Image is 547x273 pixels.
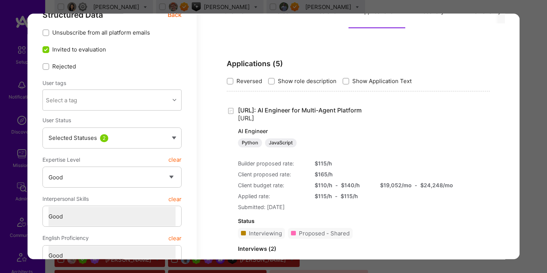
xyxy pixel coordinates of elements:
img: caret [172,136,176,140]
div: $ 165 /h [315,170,371,178]
div: - [415,181,417,189]
span: [URL] [238,115,254,122]
strong: [DATE] at 11:00 AM GMT-3 ( Accepted ) [238,259,343,266]
span: User Status [42,117,71,124]
div: Client budget rate: [238,181,306,189]
div: Select a tag [45,96,77,104]
div: $ 110 /h [315,181,332,189]
span: Selected Statuses [48,134,97,141]
span: Unsubscribe from all platform emails [52,29,150,37]
a: [URL]: AI Engineer for Multi-Agent Platform[URL]AI EngineerPythonJavaScript [238,107,436,148]
label: User tags [42,80,66,87]
div: Created [227,107,238,115]
span: Structured Data [42,11,103,20]
p: AI Engineer [238,128,436,135]
div: Status [238,217,436,225]
i: icon Application [227,107,235,115]
button: clear [168,193,182,206]
div: $ 115 /h [315,159,371,167]
div: - [335,192,338,200]
span: Rejected [52,63,76,71]
span: Reversed [236,77,262,85]
span: Back [168,11,182,20]
span: English Proficiency [42,232,89,245]
div: Interviewing [249,229,282,237]
div: modal [27,14,520,259]
div: $ 24,248 /mo [420,181,453,189]
div: Client proposed rate: [238,170,306,178]
div: $ 140 /h [341,181,360,189]
div: Submitted: [DATE] [238,203,436,211]
div: JavaScript [265,138,297,147]
strong: Interviews ( 2 ) [238,245,276,252]
div: 2 [100,134,108,142]
span: Show role description [278,77,336,85]
div: Builder proposed rate: [238,159,306,167]
span: Invited to evaluation [52,46,106,54]
div: $ 115 /h [341,192,358,200]
div: $ 19,052 /mo [380,181,412,189]
div: $ 115 /h [315,192,332,200]
strong: Applications ( 5 ) [227,59,283,68]
div: Applied rate: [238,192,306,200]
span: Interpersonal Skills [42,193,89,206]
div: Python [238,138,262,147]
span: Expertise Level [42,153,80,167]
div: - [335,181,338,189]
span: Show Application Text [352,77,412,85]
div: Proposed - Shared [299,229,349,237]
button: clear [168,232,182,245]
button: clear [168,153,182,167]
i: icon Chevron [173,99,176,102]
